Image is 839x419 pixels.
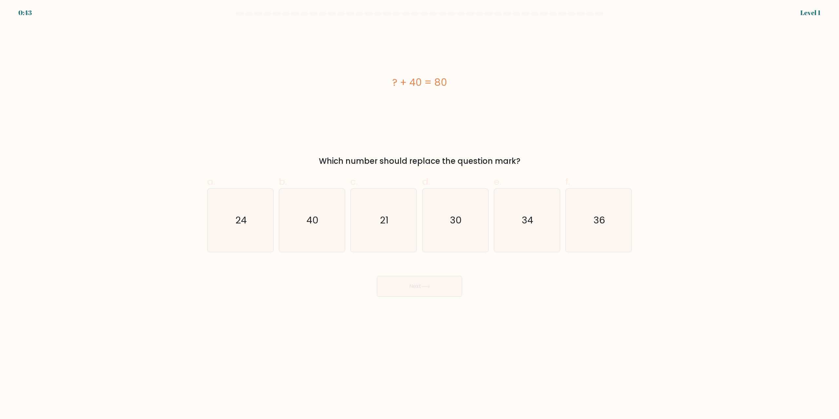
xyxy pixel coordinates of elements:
[207,175,215,188] span: a.
[380,214,389,227] text: 21
[522,214,533,227] text: 34
[800,8,821,18] div: Level 1
[306,214,319,227] text: 40
[594,214,605,227] text: 36
[18,8,32,18] div: 0:43
[377,276,462,297] button: Next
[235,214,247,227] text: 24
[207,75,632,90] div: ? + 40 = 80
[350,175,358,188] span: c.
[494,175,501,188] span: e.
[565,175,570,188] span: f.
[422,175,430,188] span: d.
[450,214,462,227] text: 30
[211,155,628,167] div: Which number should replace the question mark?
[279,175,287,188] span: b.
